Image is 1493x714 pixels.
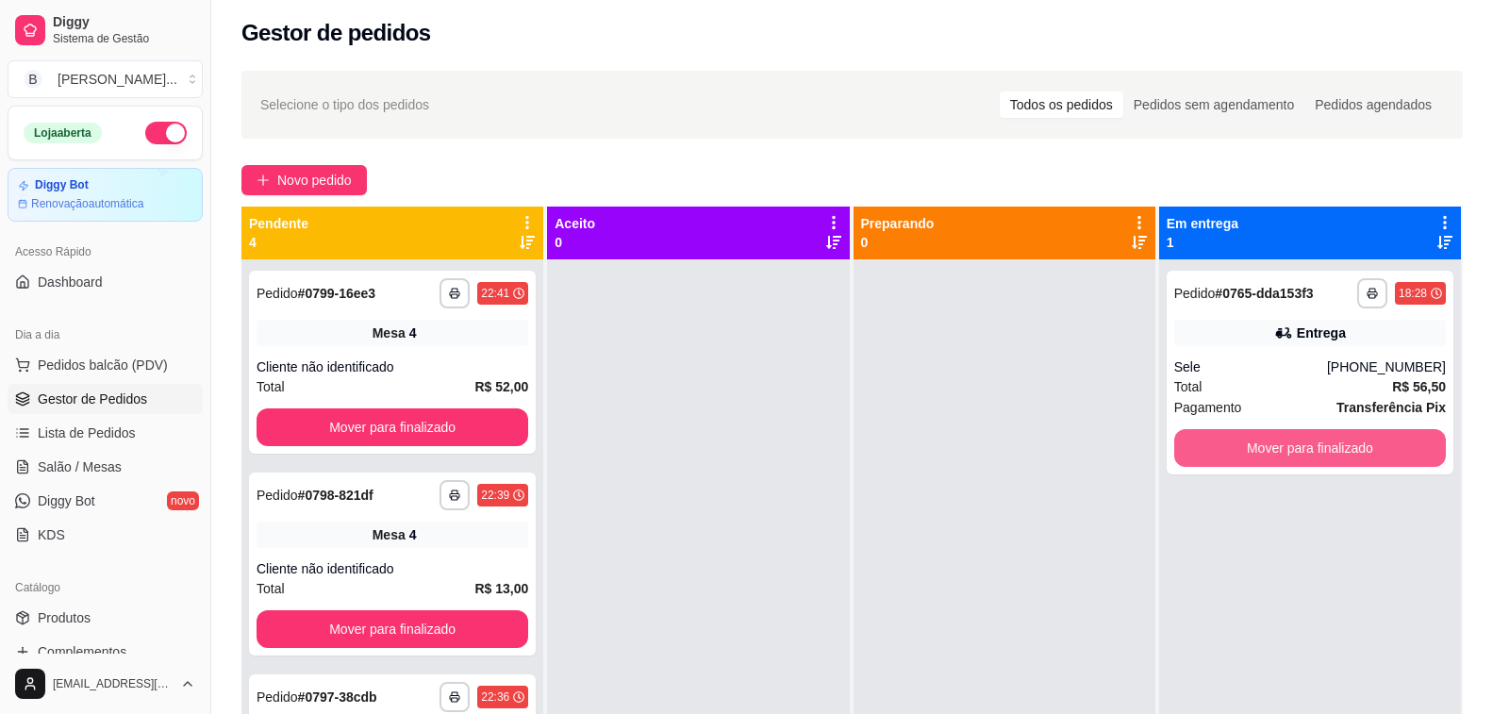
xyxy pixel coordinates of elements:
[481,689,509,705] div: 22:36
[249,214,308,233] p: Pendente
[257,578,285,599] span: Total
[38,608,91,627] span: Produtos
[145,122,187,144] button: Alterar Status
[257,689,298,705] span: Pedido
[1123,91,1304,118] div: Pedidos sem agendamento
[298,286,376,301] strong: # 0799-16ee3
[8,573,203,603] div: Catálogo
[1399,286,1427,301] div: 18:28
[1000,91,1123,118] div: Todos os pedidos
[1336,400,1446,415] strong: Transferência Pix
[257,286,298,301] span: Pedido
[1304,91,1442,118] div: Pedidos agendados
[277,170,352,191] span: Novo pedido
[1174,397,1242,418] span: Pagamento
[298,689,377,705] strong: # 0797-38cdb
[35,178,89,192] article: Diggy Bot
[8,486,203,516] a: Diggy Botnovo
[31,196,143,211] article: Renovação automática
[8,603,203,633] a: Produtos
[8,320,203,350] div: Dia a dia
[53,31,195,46] span: Sistema de Gestão
[1174,429,1446,467] button: Mover para finalizado
[38,491,95,510] span: Diggy Bot
[8,350,203,380] button: Pedidos balcão (PDV)
[38,642,126,661] span: Complementos
[257,174,270,187] span: plus
[8,520,203,550] a: KDS
[53,14,195,31] span: Diggy
[38,423,136,442] span: Lista de Pedidos
[861,214,935,233] p: Preparando
[257,357,528,376] div: Cliente não identificado
[1327,357,1446,376] div: [PHONE_NUMBER]
[53,676,173,691] span: [EMAIL_ADDRESS][DOMAIN_NAME]
[38,525,65,544] span: KDS
[373,324,406,342] span: Mesa
[8,418,203,448] a: Lista de Pedidos
[38,390,147,408] span: Gestor de Pedidos
[481,488,509,503] div: 22:39
[24,123,102,143] div: Loja aberta
[474,379,528,394] strong: R$ 52,00
[249,233,308,252] p: 4
[1297,324,1346,342] div: Entrega
[409,525,417,544] div: 4
[298,488,373,503] strong: # 0798-821df
[241,165,367,195] button: Novo pedido
[58,70,177,89] div: [PERSON_NAME] ...
[8,60,203,98] button: Select a team
[8,661,203,706] button: [EMAIL_ADDRESS][DOMAIN_NAME]
[257,488,298,503] span: Pedido
[1167,214,1238,233] p: Em entrega
[38,273,103,291] span: Dashboard
[474,581,528,596] strong: R$ 13,00
[8,384,203,414] a: Gestor de Pedidos
[8,452,203,482] a: Salão / Mesas
[8,8,203,53] a: DiggySistema de Gestão
[1174,286,1216,301] span: Pedido
[8,637,203,667] a: Complementos
[8,237,203,267] div: Acesso Rápido
[241,18,431,48] h2: Gestor de pedidos
[409,324,417,342] div: 4
[555,214,595,233] p: Aceito
[257,408,528,446] button: Mover para finalizado
[8,168,203,222] a: Diggy BotRenovaçãoautomática
[555,233,595,252] p: 0
[257,559,528,578] div: Cliente não identificado
[373,525,406,544] span: Mesa
[257,610,528,648] button: Mover para finalizado
[1174,357,1327,376] div: Sele
[8,267,203,297] a: Dashboard
[1167,233,1238,252] p: 1
[38,457,122,476] span: Salão / Mesas
[1215,286,1313,301] strong: # 0765-dda153f3
[1392,379,1446,394] strong: R$ 56,50
[861,233,935,252] p: 0
[38,356,168,374] span: Pedidos balcão (PDV)
[257,376,285,397] span: Total
[260,94,429,115] span: Selecione o tipo dos pedidos
[24,70,42,89] span: B
[481,286,509,301] div: 22:41
[1174,376,1203,397] span: Total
